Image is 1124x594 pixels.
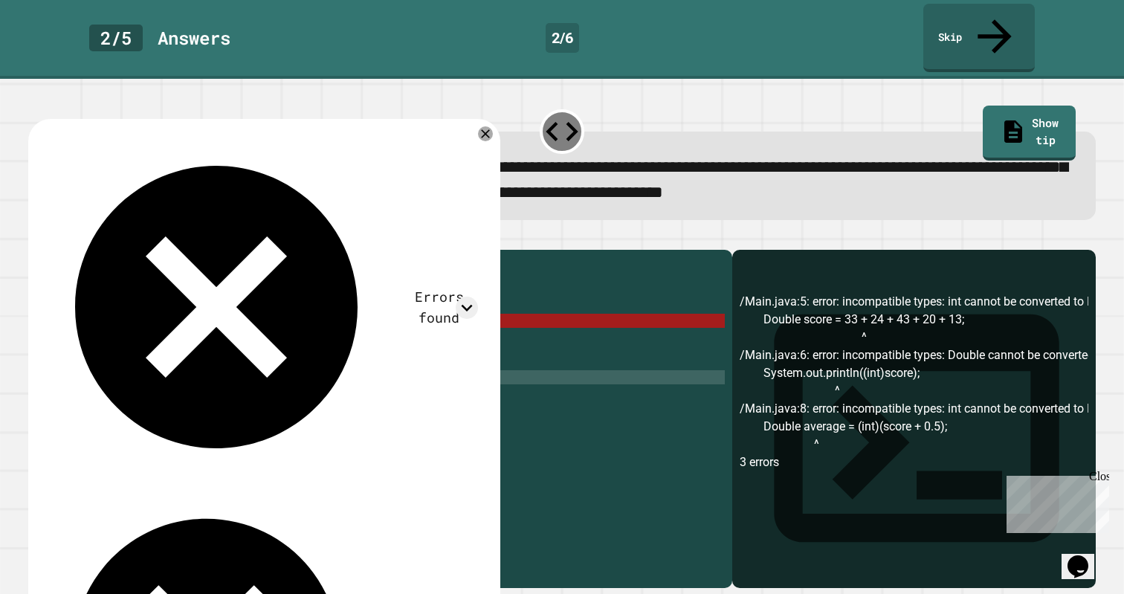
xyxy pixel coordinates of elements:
div: Errors found [401,287,478,327]
iframe: chat widget [1062,535,1109,579]
div: Chat with us now!Close [6,6,103,94]
a: Skip [923,4,1035,72]
div: 2 / 5 [89,25,143,51]
div: 2 / 6 [546,23,579,53]
div: /Main.java:5: error: incompatible types: int cannot be converted to Double Double score = 33 + 24... [740,293,1088,589]
iframe: chat widget [1001,470,1109,533]
a: Show tip [983,106,1076,161]
div: Answer s [158,25,230,51]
